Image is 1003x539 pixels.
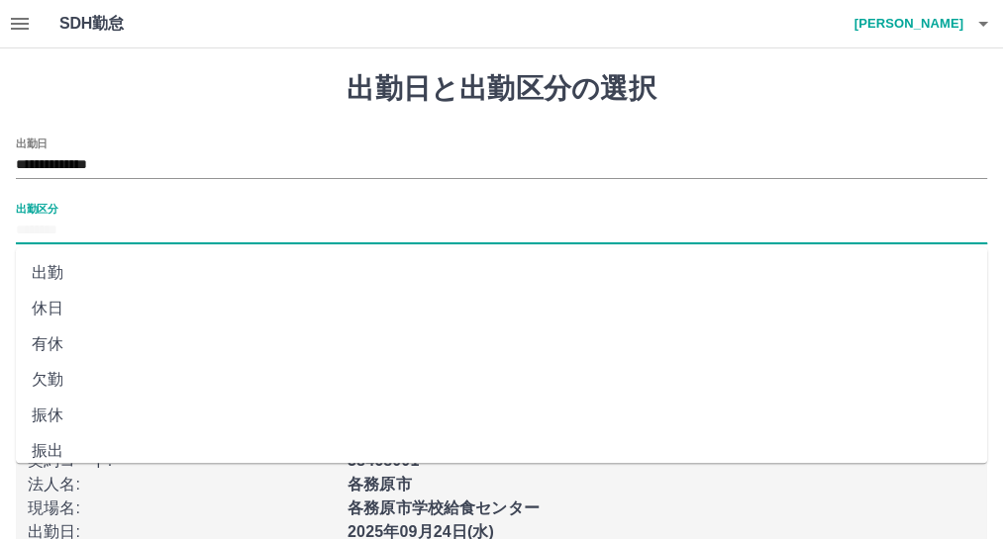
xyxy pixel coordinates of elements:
[348,476,412,493] b: 各務原市
[16,72,987,106] h1: 出勤日と出勤区分の選択
[16,362,987,398] li: 欠勤
[28,473,336,496] p: 法人名 :
[16,255,987,291] li: 出勤
[348,499,540,516] b: 各務原市学校給食センター
[16,135,48,150] label: 出勤日
[16,326,987,362] li: 有休
[16,291,987,326] li: 休日
[16,398,987,433] li: 振休
[16,201,57,216] label: 出勤区分
[16,433,987,469] li: 振出
[28,496,336,520] p: 現場名 :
